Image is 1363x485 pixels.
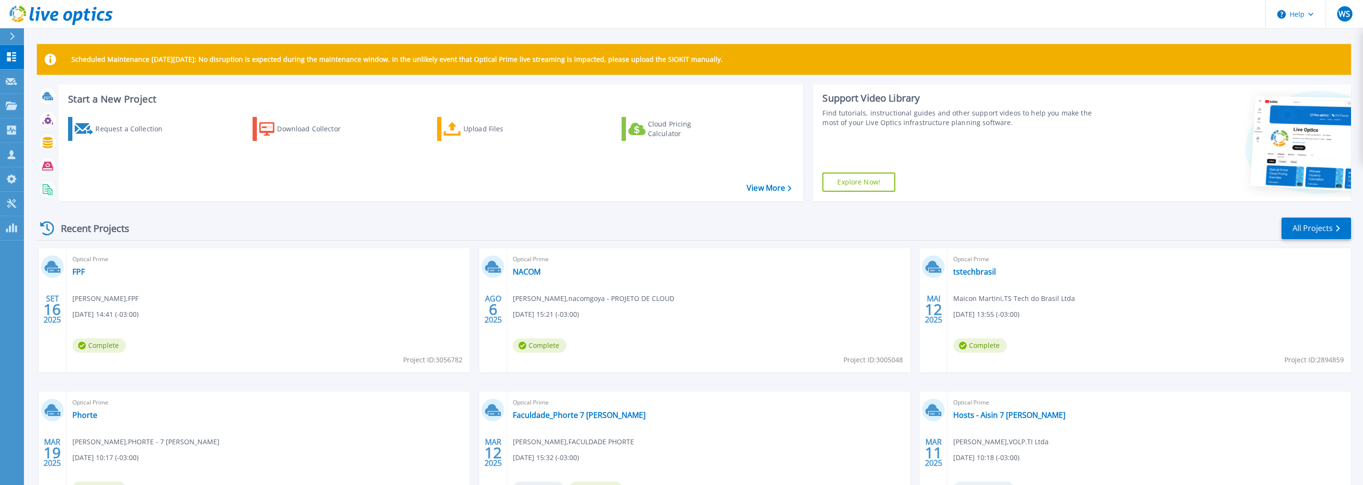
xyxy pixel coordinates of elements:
[95,119,172,139] div: Request a Collection
[953,397,1345,408] span: Optical Prime
[822,173,895,192] a: Explore Now!
[72,267,85,277] a: FPF
[253,117,359,141] a: Download Collector
[648,119,725,139] div: Cloud Pricing Calculator
[925,305,942,313] span: 12
[513,410,646,420] a: Faculdade_Phorte 7 [PERSON_NAME]
[953,267,996,277] a: tstechbrasil
[463,119,540,139] div: Upload Files
[72,437,219,447] span: [PERSON_NAME] , PHORTE - 7 [PERSON_NAME]
[953,410,1065,420] a: Hosts - Aisin 7 [PERSON_NAME]
[277,119,354,139] div: Download Collector
[513,267,541,277] a: NACOM
[437,117,544,141] a: Upload Files
[513,452,579,463] span: [DATE] 15:32 (-03:00)
[622,117,728,141] a: Cloud Pricing Calculator
[72,338,126,353] span: Complete
[485,449,502,457] span: 12
[72,254,464,265] span: Optical Prime
[44,305,61,313] span: 16
[513,293,674,304] span: [PERSON_NAME] , nacomgoya - PROJETO DE CLOUD
[72,293,139,304] span: [PERSON_NAME] , FPF
[513,437,634,447] span: [PERSON_NAME] , FACULDADE PHORTE
[953,452,1019,463] span: [DATE] 10:18 (-03:00)
[484,292,502,327] div: AGO 2025
[37,217,142,240] div: Recent Projects
[953,309,1019,320] span: [DATE] 13:55 (-03:00)
[1284,355,1344,365] span: Project ID: 2894859
[513,338,566,353] span: Complete
[484,435,502,470] div: MAR 2025
[953,254,1345,265] span: Optical Prime
[924,435,943,470] div: MAR 2025
[513,397,904,408] span: Optical Prime
[822,108,1102,127] div: Find tutorials, instructional guides and other support videos to help you make the most of your L...
[72,452,139,463] span: [DATE] 10:17 (-03:00)
[822,92,1102,104] div: Support Video Library
[513,309,579,320] span: [DATE] 15:21 (-03:00)
[843,355,903,365] span: Project ID: 3005048
[953,338,1007,353] span: Complete
[44,449,61,457] span: 19
[1282,218,1351,239] a: All Projects
[72,397,464,408] span: Optical Prime
[1339,10,1350,18] span: WS
[72,309,139,320] span: [DATE] 14:41 (-03:00)
[513,254,904,265] span: Optical Prime
[925,449,942,457] span: 11
[72,410,97,420] a: Phorte
[924,292,943,327] div: MAI 2025
[68,117,175,141] a: Request a Collection
[953,437,1049,447] span: [PERSON_NAME] , VOLP.TI Ltda
[43,435,61,470] div: MAR 2025
[489,305,497,313] span: 6
[71,56,723,63] p: Scheduled Maintenance [DATE][DATE]: No disruption is expected during the maintenance window. In t...
[747,184,791,193] a: View More
[953,293,1075,304] span: Maicon Martini , TS Tech do Brasil Ltda
[43,292,61,327] div: SET 2025
[403,355,462,365] span: Project ID: 3056782
[68,94,791,104] h3: Start a New Project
